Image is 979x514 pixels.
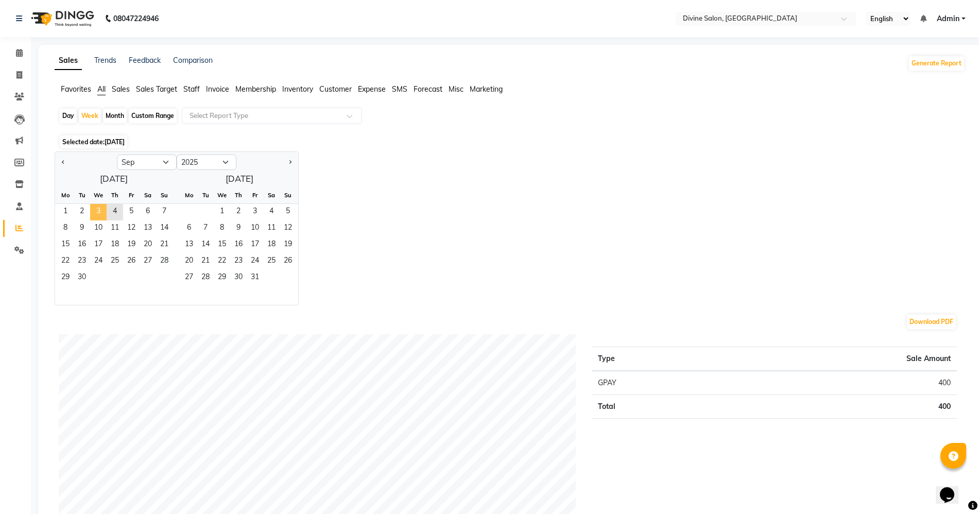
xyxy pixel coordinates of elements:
[280,187,296,203] div: Su
[74,220,90,237] div: Tuesday, September 9, 2025
[592,347,720,371] th: Type
[197,220,214,237] span: 7
[230,253,247,270] div: Thursday, October 23, 2025
[214,270,230,286] div: Wednesday, October 29, 2025
[107,204,123,220] span: 4
[107,253,123,270] div: Thursday, September 25, 2025
[197,270,214,286] span: 28
[61,84,91,94] span: Favorites
[247,220,263,237] span: 10
[230,237,247,253] div: Thursday, October 16, 2025
[230,204,247,220] span: 2
[280,253,296,270] div: Sunday, October 26, 2025
[57,253,74,270] div: Monday, September 22, 2025
[286,154,294,170] button: Next month
[140,253,156,270] span: 27
[263,204,280,220] div: Saturday, October 4, 2025
[55,52,82,70] a: Sales
[280,204,296,220] div: Sunday, October 5, 2025
[103,109,127,123] div: Month
[247,204,263,220] span: 3
[197,253,214,270] div: Tuesday, October 21, 2025
[74,220,90,237] span: 9
[230,270,247,286] span: 30
[247,187,263,203] div: Fr
[214,237,230,253] div: Wednesday, October 15, 2025
[90,187,107,203] div: We
[26,4,97,33] img: logo
[123,204,140,220] span: 5
[123,237,140,253] div: Friday, September 19, 2025
[90,253,107,270] div: Wednesday, September 24, 2025
[282,84,313,94] span: Inventory
[156,187,173,203] div: Su
[181,237,197,253] div: Monday, October 13, 2025
[140,187,156,203] div: Sa
[720,371,957,395] td: 400
[74,187,90,203] div: Tu
[90,220,107,237] div: Wednesday, September 10, 2025
[247,253,263,270] span: 24
[90,220,107,237] span: 10
[449,84,463,94] span: Misc
[140,237,156,253] div: Saturday, September 20, 2025
[214,253,230,270] span: 22
[197,270,214,286] div: Tuesday, October 28, 2025
[90,237,107,253] div: Wednesday, September 17, 2025
[280,237,296,253] div: Sunday, October 19, 2025
[59,154,67,170] button: Previous month
[57,237,74,253] div: Monday, September 15, 2025
[247,270,263,286] span: 31
[105,138,125,146] span: [DATE]
[247,237,263,253] span: 17
[90,204,107,220] div: Wednesday, September 3, 2025
[112,84,130,94] span: Sales
[57,253,74,270] span: 22
[206,84,229,94] span: Invoice
[214,220,230,237] div: Wednesday, October 8, 2025
[57,237,74,253] span: 15
[263,220,280,237] span: 11
[181,253,197,270] div: Monday, October 20, 2025
[140,253,156,270] div: Saturday, September 27, 2025
[214,270,230,286] span: 29
[140,220,156,237] div: Saturday, September 13, 2025
[177,155,236,170] select: Select year
[263,253,280,270] span: 25
[414,84,442,94] span: Forecast
[230,270,247,286] div: Thursday, October 30, 2025
[57,220,74,237] div: Monday, September 8, 2025
[140,237,156,253] span: 20
[123,187,140,203] div: Fr
[592,371,720,395] td: GPAY
[197,237,214,253] span: 14
[319,84,352,94] span: Customer
[392,84,407,94] span: SMS
[113,4,159,33] b: 08047224946
[181,220,197,237] span: 6
[107,220,123,237] div: Thursday, September 11, 2025
[156,237,173,253] div: Sunday, September 21, 2025
[247,220,263,237] div: Friday, October 10, 2025
[140,204,156,220] span: 6
[230,237,247,253] span: 16
[90,237,107,253] span: 17
[280,220,296,237] div: Sunday, October 12, 2025
[181,220,197,237] div: Monday, October 6, 2025
[156,253,173,270] div: Sunday, September 28, 2025
[214,204,230,220] div: Wednesday, October 1, 2025
[123,204,140,220] div: Friday, September 5, 2025
[909,56,964,71] button: Generate Report
[470,84,503,94] span: Marketing
[280,220,296,237] span: 12
[107,237,123,253] div: Thursday, September 18, 2025
[263,220,280,237] div: Saturday, October 11, 2025
[129,56,161,65] a: Feedback
[197,187,214,203] div: Tu
[230,253,247,270] span: 23
[173,56,213,65] a: Comparison
[280,237,296,253] span: 19
[592,395,720,419] td: Total
[263,237,280,253] span: 18
[197,253,214,270] span: 21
